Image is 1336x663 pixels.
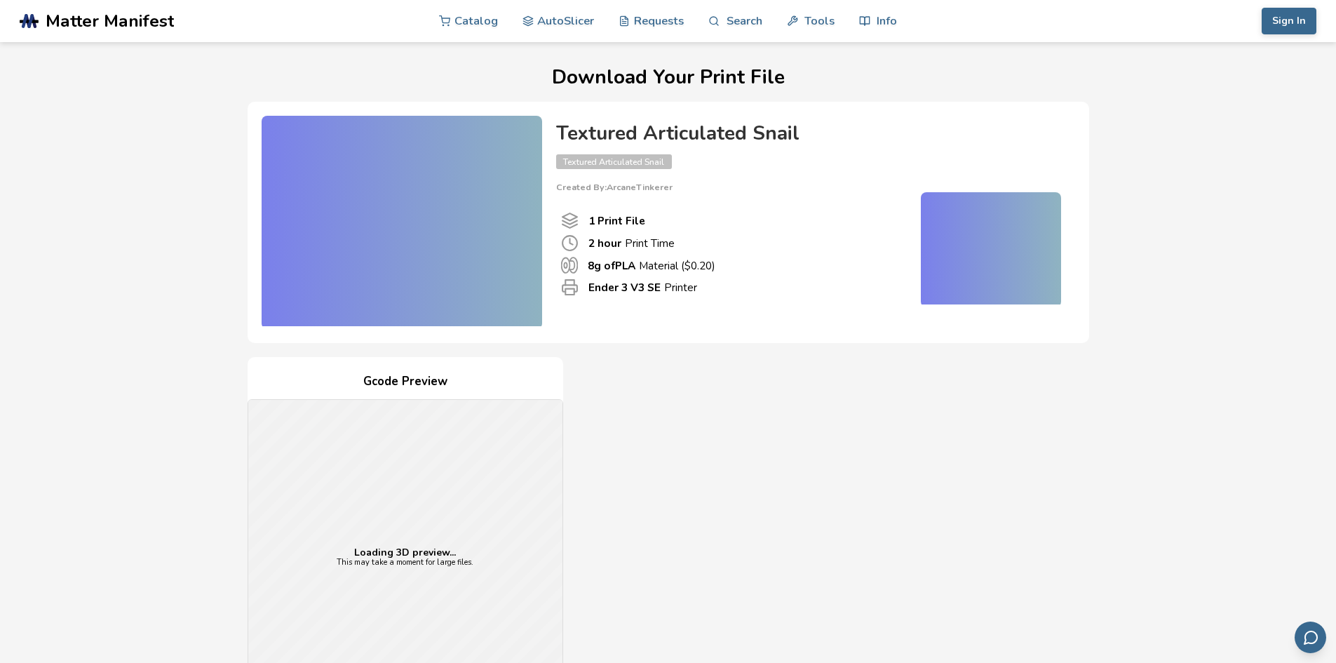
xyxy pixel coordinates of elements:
button: Send feedback via email [1295,622,1326,653]
span: Print Time [561,234,579,252]
span: Printer [561,279,579,296]
p: Created By: ArcaneTinkerer [556,182,1061,192]
p: This may take a moment for large files. [337,558,473,568]
p: Printer [588,280,697,295]
h4: Gcode Preview [248,371,563,393]
span: Number Of Print files [561,212,579,229]
p: Loading 3D preview... [337,547,473,558]
h4: Textured Articulated Snail [556,123,1061,145]
span: Material Used [561,257,578,274]
p: Material ($ 0.20 ) [588,258,715,273]
p: Print Time [588,236,675,250]
span: Textured Articulated Snail [556,154,672,169]
b: 8 g of PLA [588,258,635,273]
h1: Download Your Print File [27,67,1309,88]
b: 2 hour [588,236,621,250]
span: Matter Manifest [46,11,174,31]
b: 1 Print File [588,213,645,228]
b: Ender 3 V3 SE [588,280,661,295]
button: Sign In [1262,8,1316,34]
